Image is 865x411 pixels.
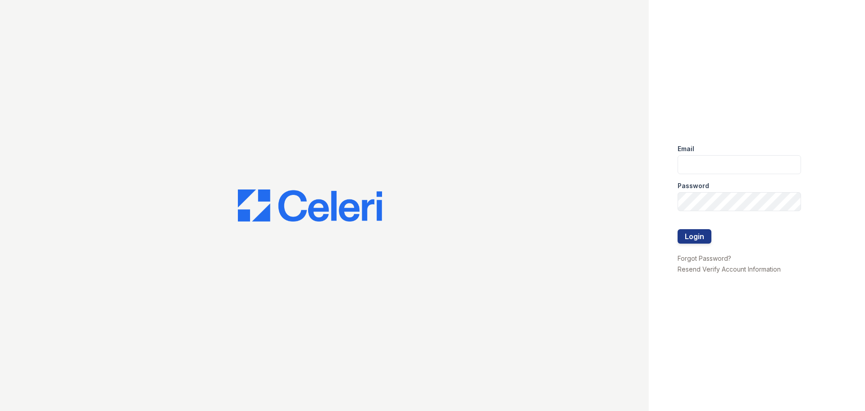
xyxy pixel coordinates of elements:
[678,144,694,153] label: Email
[238,189,382,222] img: CE_Logo_Blue-a8612792a0a2168367f1c8372b55b34899dd931a85d93a1a3d3e32e68fde9ad4.png
[678,181,709,190] label: Password
[678,254,731,262] a: Forgot Password?
[678,229,711,244] button: Login
[678,265,781,273] a: Resend Verify Account Information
